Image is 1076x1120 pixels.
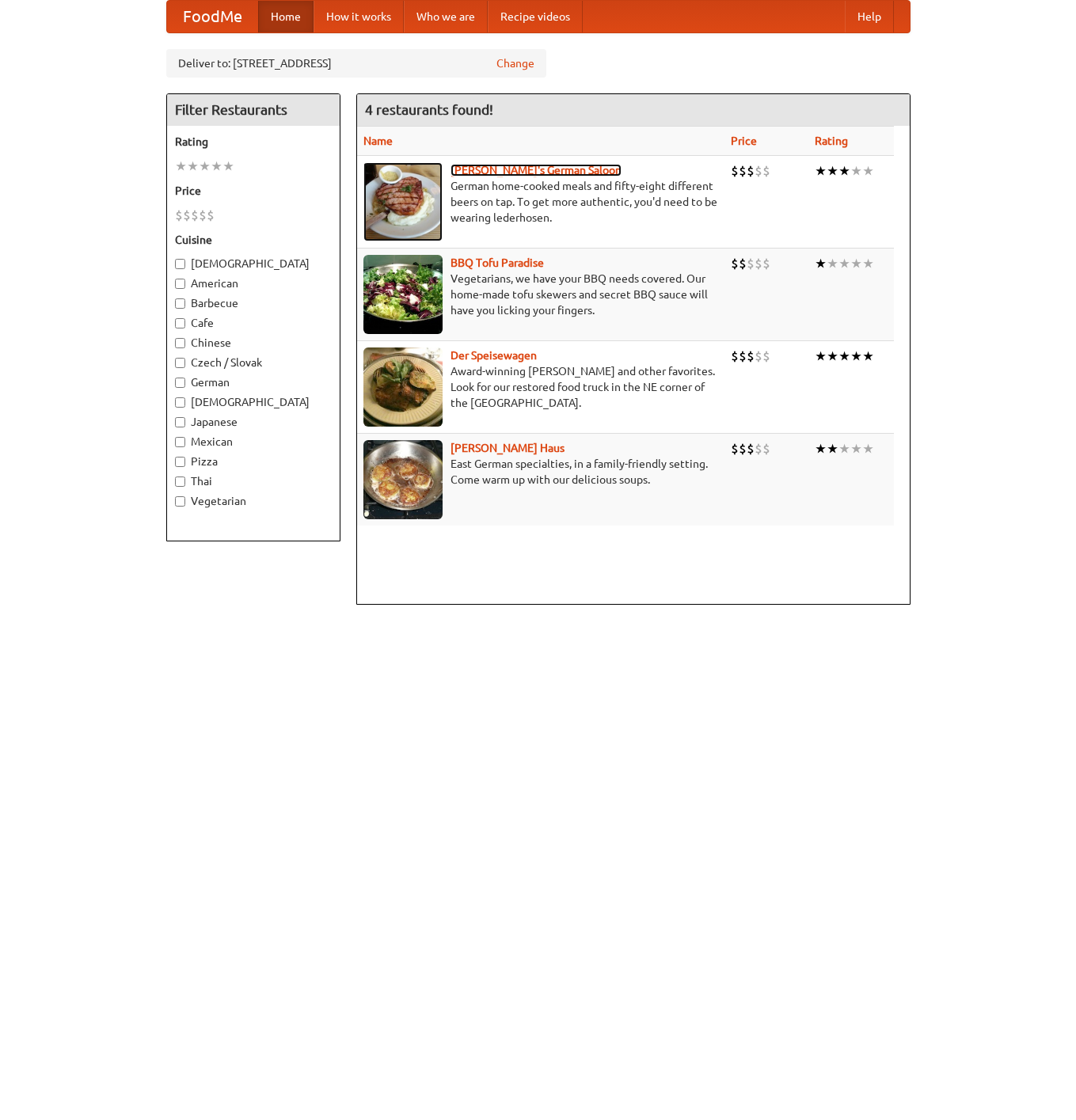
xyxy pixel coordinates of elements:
li: $ [183,207,191,224]
li: $ [731,440,739,457]
li: $ [191,207,199,224]
p: Vegetarians, we have your BBQ needs covered. Our home-made tofu skewers and secret BBQ sauce will... [363,271,718,318]
li: ★ [815,255,827,272]
li: $ [739,347,747,365]
label: Chinese [175,335,332,351]
li: ★ [862,347,874,365]
label: Vegetarian [175,493,332,509]
li: ★ [862,440,874,457]
label: Japanese [175,414,332,430]
li: $ [755,440,762,457]
li: $ [731,347,739,365]
a: Name [363,135,393,147]
li: ★ [199,158,211,175]
li: $ [207,207,215,224]
li: $ [747,440,755,457]
h5: Cuisine [175,232,332,248]
input: Chinese [175,338,185,348]
label: Pizza [175,454,332,469]
label: Cafe [175,315,332,331]
label: Thai [175,473,332,489]
a: Der Speisewagen [451,349,537,362]
li: ★ [211,158,222,175]
a: Price [731,135,757,147]
b: BBQ Tofu Paradise [451,256,544,269]
input: American [175,279,185,289]
li: ★ [862,255,874,272]
label: Barbecue [175,295,332,311]
input: Cafe [175,318,185,328]
li: ★ [827,162,838,180]
a: Home [258,1,314,32]
li: ★ [850,347,862,365]
li: ★ [827,440,838,457]
a: [PERSON_NAME] Haus [451,442,565,454]
li: $ [747,255,755,272]
p: East German specialties, in a family-friendly setting. Come warm up with our delicious soups. [363,456,718,488]
li: ★ [838,440,850,457]
input: Thai [175,476,185,487]
a: Recipe videos [488,1,583,32]
div: Deliver to: [STREET_ADDRESS] [166,49,546,78]
label: American [175,275,332,291]
li: $ [762,347,770,365]
input: [DEMOGRAPHIC_DATA] [175,259,185,269]
a: Help [845,1,894,32]
a: Who we are [404,1,488,32]
li: $ [747,347,755,365]
li: ★ [862,162,874,180]
input: Japanese [175,417,185,427]
input: [DEMOGRAPHIC_DATA] [175,397,185,408]
label: [DEMOGRAPHIC_DATA] [175,394,332,410]
ng-pluralize: 4 restaurants found! [365,102,493,117]
li: ★ [838,162,850,180]
input: Pizza [175,457,185,467]
input: German [175,378,185,388]
li: $ [762,440,770,457]
li: $ [755,162,762,180]
li: $ [762,162,770,180]
li: ★ [815,347,827,365]
h4: Filter Restaurants [167,94,340,126]
li: ★ [850,162,862,180]
li: ★ [827,347,838,365]
li: ★ [815,440,827,457]
li: $ [175,207,183,224]
li: ★ [850,255,862,272]
li: ★ [827,255,838,272]
label: German [175,374,332,390]
li: ★ [222,158,234,175]
input: Czech / Slovak [175,358,185,368]
li: $ [739,162,747,180]
p: German home-cooked meals and fifty-eight different beers on tap. To get more authentic, you'd nee... [363,178,718,226]
a: Change [496,55,534,71]
img: speisewagen.jpg [363,347,443,427]
li: ★ [838,255,850,272]
li: $ [762,255,770,272]
img: esthers.jpg [363,162,443,241]
h5: Price [175,183,332,199]
li: ★ [850,440,862,457]
li: ★ [175,158,187,175]
input: Vegetarian [175,496,185,507]
a: How it works [314,1,404,32]
a: Rating [815,135,848,147]
li: ★ [815,162,827,180]
label: Czech / Slovak [175,355,332,370]
li: $ [731,255,739,272]
li: ★ [187,158,199,175]
img: kohlhaus.jpg [363,440,443,519]
a: [PERSON_NAME]'s German Saloon [451,164,622,177]
li: $ [755,347,762,365]
li: $ [755,255,762,272]
label: [DEMOGRAPHIC_DATA] [175,256,332,271]
img: tofuparadise.jpg [363,255,443,334]
p: Award-winning [PERSON_NAME] and other favorites. Look for our restored food truck in the NE corne... [363,363,718,411]
li: $ [747,162,755,180]
li: $ [739,440,747,457]
input: Mexican [175,437,185,447]
label: Mexican [175,434,332,450]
